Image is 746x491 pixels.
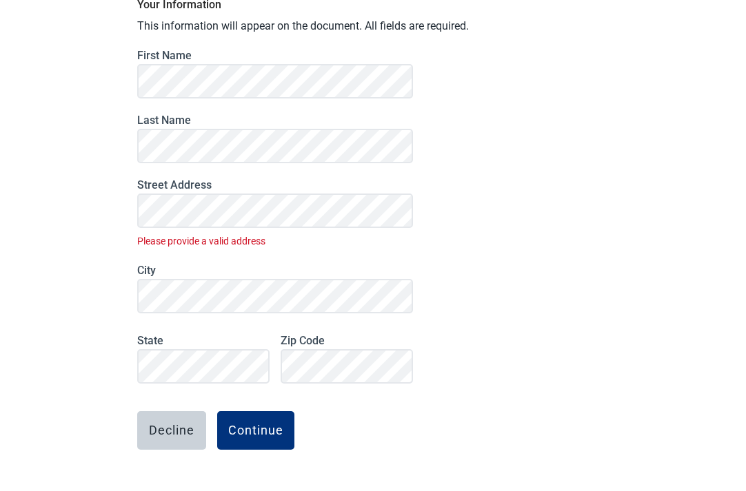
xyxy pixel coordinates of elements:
[137,233,413,249] span: Please provide a valid address
[137,334,270,347] label: State
[281,334,413,347] label: Zip Code
[137,264,413,277] label: City
[137,411,206,450] button: Decline
[137,178,413,191] label: Street Address
[137,114,413,127] label: Last Name
[137,19,609,34] p: This information will appear on the document. All fields are required.
[228,424,283,437] div: Continue
[217,411,294,450] button: Continue
[137,49,413,62] label: First Name
[149,424,194,437] div: Decline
